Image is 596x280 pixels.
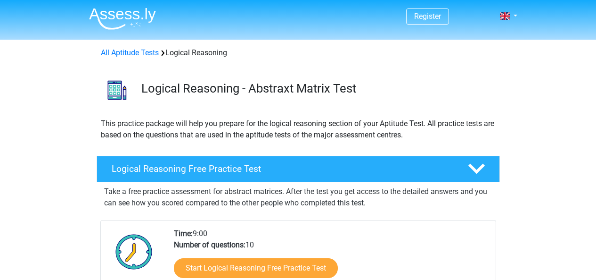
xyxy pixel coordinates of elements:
h4: Logical Reasoning Free Practice Test [112,163,453,174]
a: Start Logical Reasoning Free Practice Test [174,258,338,278]
div: Logical Reasoning [97,47,499,59]
b: Number of questions: [174,240,245,249]
p: This practice package will help you prepare for the logical reasoning section of your Aptitude Te... [101,118,496,141]
img: Assessly [89,8,156,30]
img: logical reasoning [97,70,137,110]
b: Time: [174,229,193,238]
h3: Logical Reasoning - Abstraxt Matrix Test [141,81,492,96]
p: Take a free practice assessment for abstract matrices. After the test you get access to the detai... [104,186,492,209]
img: Clock [110,228,158,275]
a: Logical Reasoning Free Practice Test [93,156,504,182]
a: Register [414,12,441,21]
a: All Aptitude Tests [101,48,159,57]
